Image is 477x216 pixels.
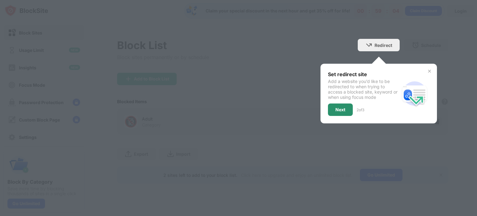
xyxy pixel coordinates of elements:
[357,108,364,112] div: 2 of 3
[335,107,345,112] div: Next
[427,69,432,74] img: x-button.svg
[375,43,392,48] div: Redirect
[328,79,400,100] div: Add a website you’d like to be redirected to when trying to access a blocked site, keyword or whe...
[400,79,429,108] img: redirect.svg
[328,71,400,77] div: Set redirect site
